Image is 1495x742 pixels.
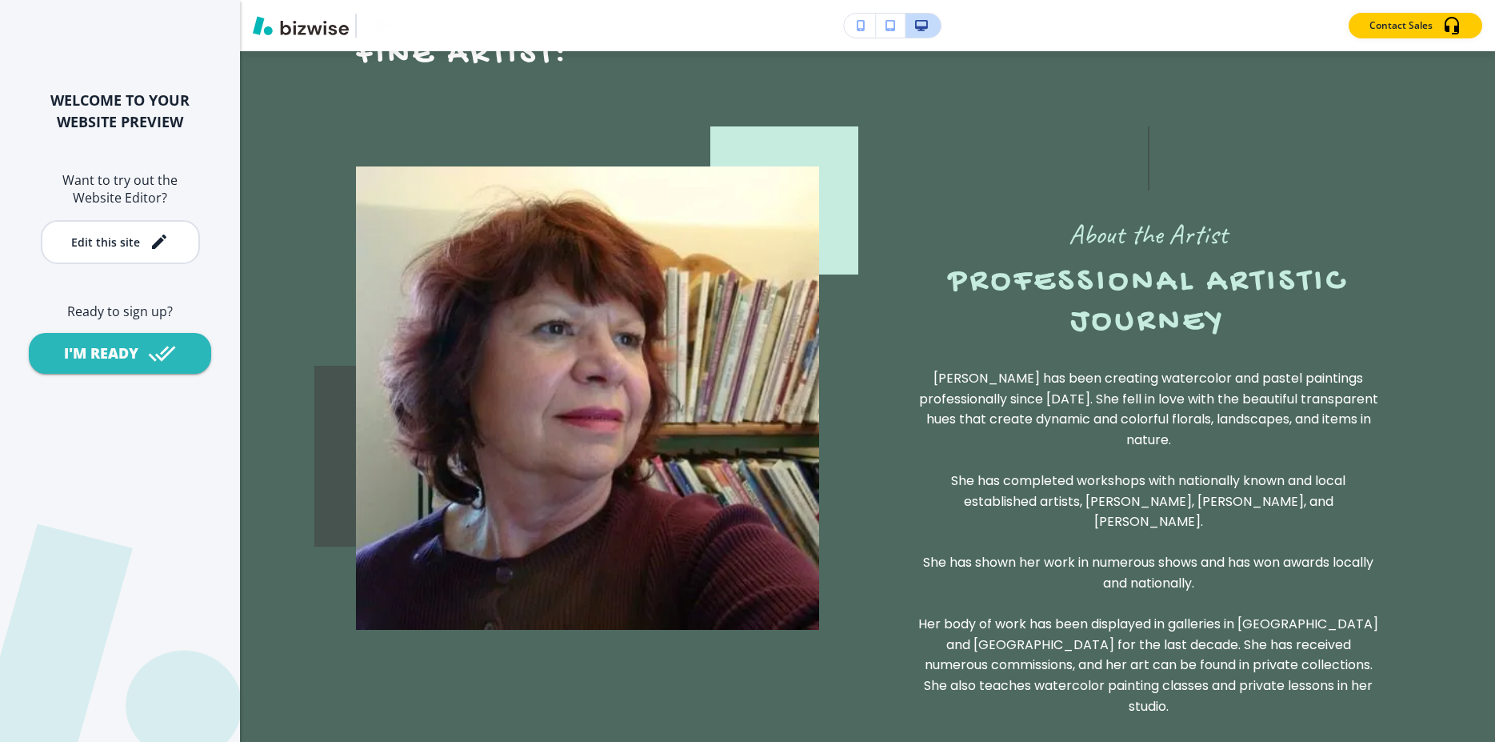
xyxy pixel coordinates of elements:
h2: WELCOME TO YOUR WEBSITE PREVIEW [26,90,214,133]
h6: About the Artist [1069,216,1228,253]
p: She has completed workshops with nationally known and local established artists, [PERSON_NAME], [... [917,471,1380,532]
p: [PERSON_NAME] has been creating watercolor and pastel paintings professionally since [DATE]. She ... [917,368,1380,450]
button: Edit this site [41,220,200,264]
div: I'M READY [64,343,138,363]
img: 6c0720cb889a01d9aa5c9da106969c64.png [356,166,819,630]
button: I'M READY [29,333,211,374]
div: Edit this site [71,236,140,248]
p: Her body of work has been displayed in galleries in [GEOGRAPHIC_DATA] and [GEOGRAPHIC_DATA] for t... [917,614,1380,716]
h6: Want to try out the Website Editor? [26,171,214,207]
p: She has shown her work in numerous shows and has won awards locally and nationally. [917,552,1380,593]
img: Bizwise Logo [253,16,349,35]
button: Contact Sales [1349,13,1482,38]
h2: Professional Artistic Journey [917,263,1380,343]
p: Contact Sales [1369,18,1433,33]
h6: Ready to sign up? [26,303,214,320]
img: Your Logo [363,13,401,38]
